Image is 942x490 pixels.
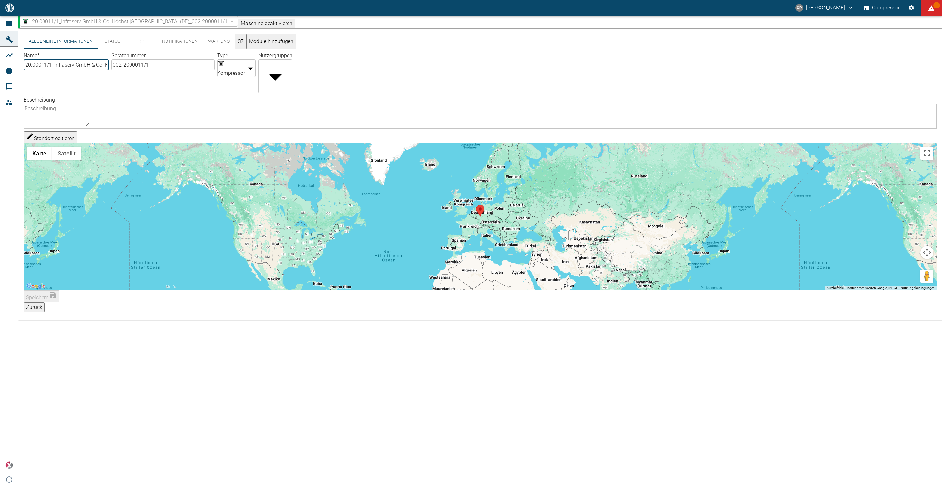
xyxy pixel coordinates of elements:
span: Kompressor [217,69,245,77]
button: christoph.palm@neuman-esser.com [794,2,854,14]
span: 20.00011/1_Infraserv GmbH & Co. Höchst [GEOGRAPHIC_DATA] (DE)_002-2000011/1 [32,18,228,25]
img: Xplore Logo [5,461,13,469]
button: Module hinzufügen [246,34,296,49]
button: Compressor [863,2,901,14]
label: Beschreibung [24,97,55,103]
input: Gerätenummer [111,59,215,70]
button: Speichern [24,290,59,302]
button: Standort editieren [24,131,77,143]
button: Allgemeine Informationen [24,34,98,49]
label: Name * [24,52,40,58]
button: Maschine deaktivieren [238,19,295,28]
label: Nutzergruppen [258,52,292,58]
button: Zurück [24,302,45,312]
button: Notifikationen [157,34,203,49]
label: Typ * [217,52,228,58]
button: Einstellungen [905,2,917,14]
input: Name [24,59,109,70]
label: Gerätenummer [111,52,146,58]
a: 20.00011/1_Infraserv GmbH & Co. Höchst [GEOGRAPHIC_DATA] (DE)_002-2000011/1 [22,17,228,25]
button: Wartung [203,34,235,49]
span: 99 [933,2,940,8]
img: logo [5,3,15,12]
button: KPI [127,34,157,49]
div: CP [795,4,803,12]
button: S7 [235,34,246,49]
button: Status [98,34,127,49]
